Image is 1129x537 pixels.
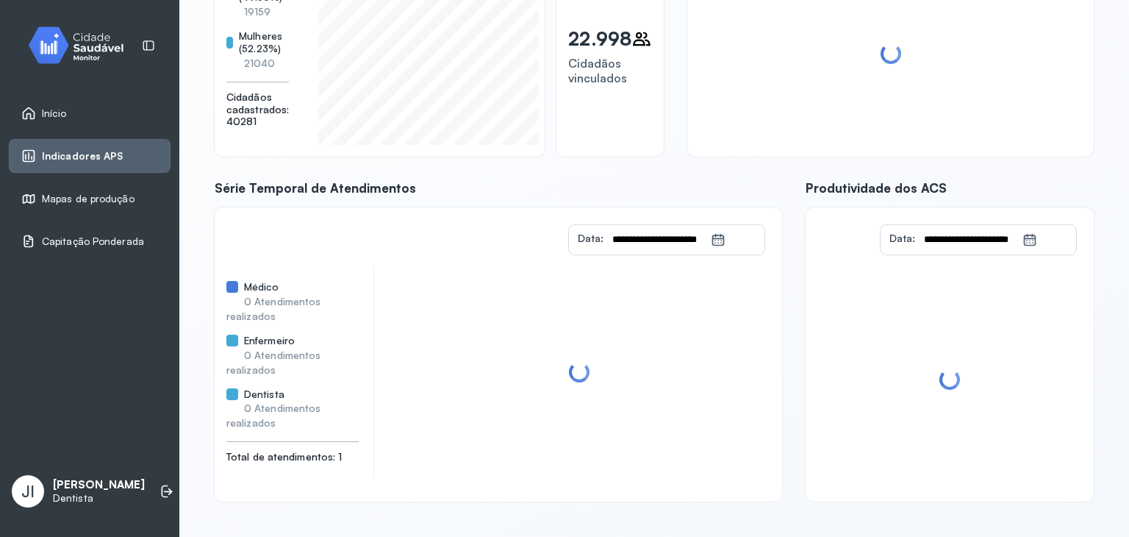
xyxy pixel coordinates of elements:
[226,91,289,129] span: Cidadãos cadastrados: 40281
[244,5,271,18] span: 19159
[578,232,603,244] span: Data:
[239,30,289,55] span: Mulheres (52.23%)
[21,191,158,206] a: Mapas de produção
[244,281,279,294] span: Médico
[42,193,135,205] span: Mapas de produção
[226,451,359,463] span: Total de atendimentos: 1
[42,107,67,120] span: Início
[568,27,631,50] p: 22.998
[226,402,320,429] span: 0 Atendimentos realizados
[215,180,782,196] span: Série Temporal de Atendimentos
[226,295,320,322] span: 0 Atendimentos realizados
[21,149,158,163] a: Indicadores APS
[42,150,123,163] span: Indicadores APS
[244,57,276,69] span: 21040
[568,56,627,85] span: Cidadãos vinculados
[21,482,35,501] span: JI
[226,349,320,376] span: 0 Atendimentos realizados
[53,492,145,505] p: Dentista
[21,234,158,249] a: Capitação Ponderada
[21,106,158,121] a: Início
[244,335,295,347] span: Enfermeiro
[53,478,145,492] p: [PERSON_NAME]
[42,235,144,248] span: Capitação Ponderada
[244,388,284,401] span: Dentista
[889,232,915,244] span: Data:
[806,180,1094,196] span: Produtividade dos ACS
[15,24,148,67] img: monitor.svg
